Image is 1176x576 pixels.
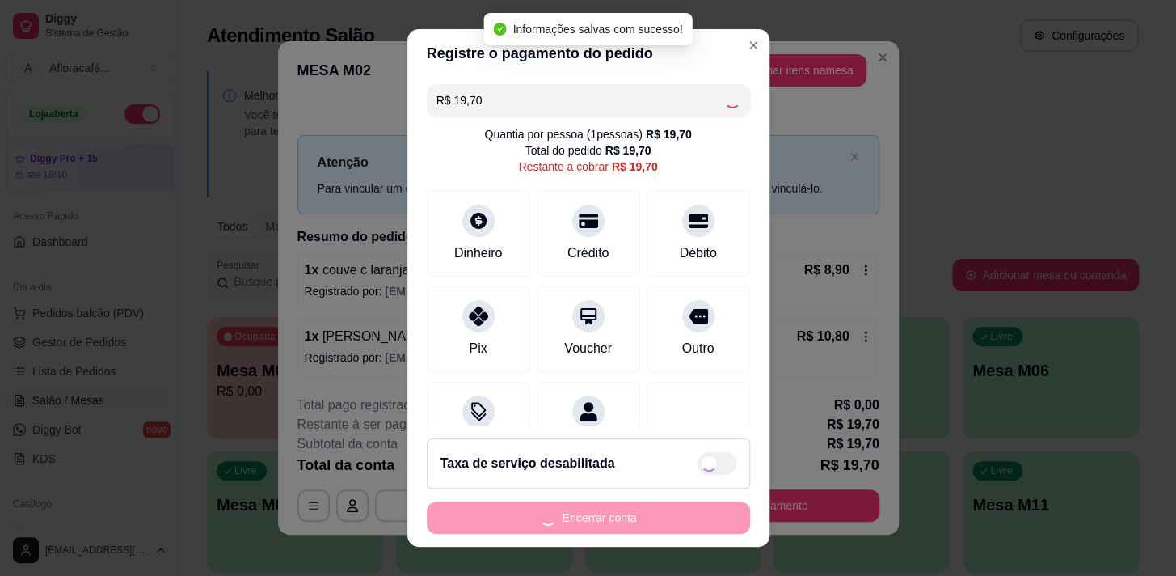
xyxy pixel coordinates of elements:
div: R$ 19,70 [646,126,692,142]
span: Informações salvas com sucesso! [512,23,682,36]
div: Voucher [564,339,612,358]
div: Crédito [567,244,609,263]
div: Dinheiro [454,244,503,263]
span: check-circle [493,23,506,36]
div: Outro [681,339,714,358]
button: Close [740,32,766,58]
div: Total do pedido [525,142,651,159]
div: R$ 19,70 [612,159,658,175]
div: Loading [724,92,740,108]
input: Ex.: hambúrguer de cordeiro [436,84,724,116]
div: Pix [469,339,487,358]
div: R$ 19,70 [605,142,651,159]
h2: Taxa de serviço desabilitada [440,454,615,473]
div: Restante a cobrar [518,159,657,175]
header: Registre o pagamento do pedido [407,29,769,78]
div: Débito [679,244,716,263]
div: Quantia por pessoa ( 1 pessoas) [484,126,691,142]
